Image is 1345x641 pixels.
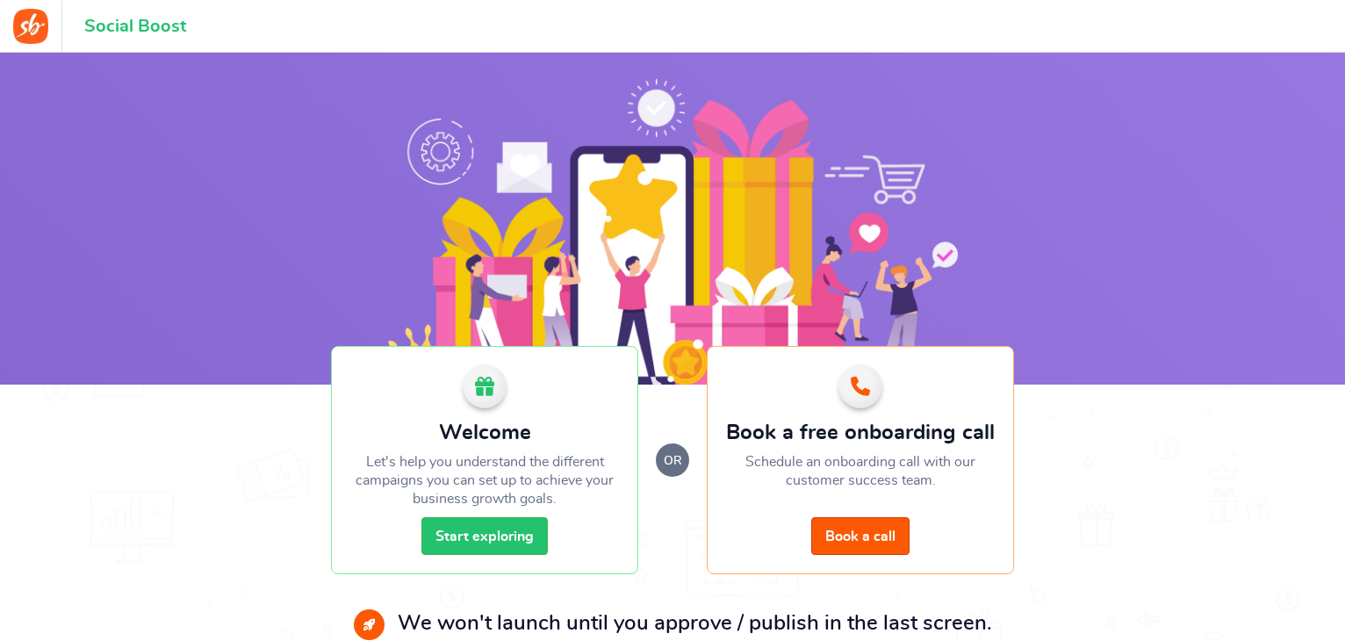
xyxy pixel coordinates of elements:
iframe: LiveChat chat widget [1271,567,1345,641]
a: Book a call [811,517,910,555]
small: or [656,443,689,477]
h1: Social Boost [84,17,186,36]
h2: Book a free onboarding call [725,421,996,444]
img: Social Boost [387,79,958,385]
img: Social Boost [13,9,48,44]
span: Let's help you understand the different campaigns you can set up to achieve your business growth ... [356,455,614,506]
a: Start exploring [421,517,548,555]
h2: Welcome [349,421,620,444]
span: Schedule an onboarding call with our customer success team. [745,455,975,487]
p: We won't launch until you approve / publish in the last screen. [398,609,992,639]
